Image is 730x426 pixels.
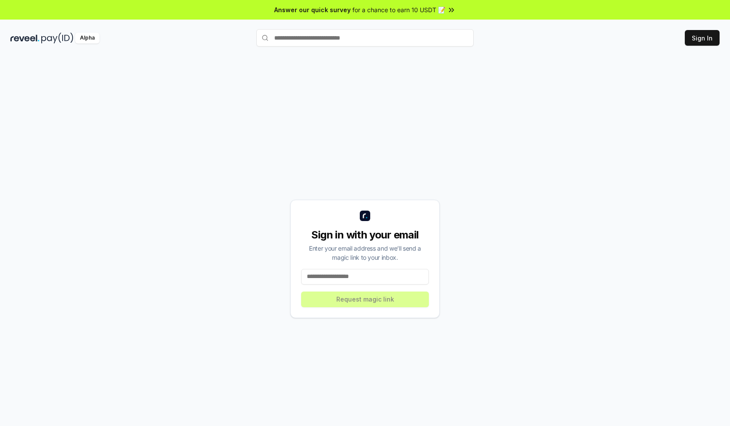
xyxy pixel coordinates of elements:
[274,5,351,14] span: Answer our quick survey
[685,30,720,46] button: Sign In
[301,244,429,262] div: Enter your email address and we’ll send a magic link to your inbox.
[41,33,73,44] img: pay_id
[75,33,100,44] div: Alpha
[10,33,40,44] img: reveel_dark
[301,228,429,242] div: Sign in with your email
[360,211,370,221] img: logo_small
[352,5,445,14] span: for a chance to earn 10 USDT 📝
